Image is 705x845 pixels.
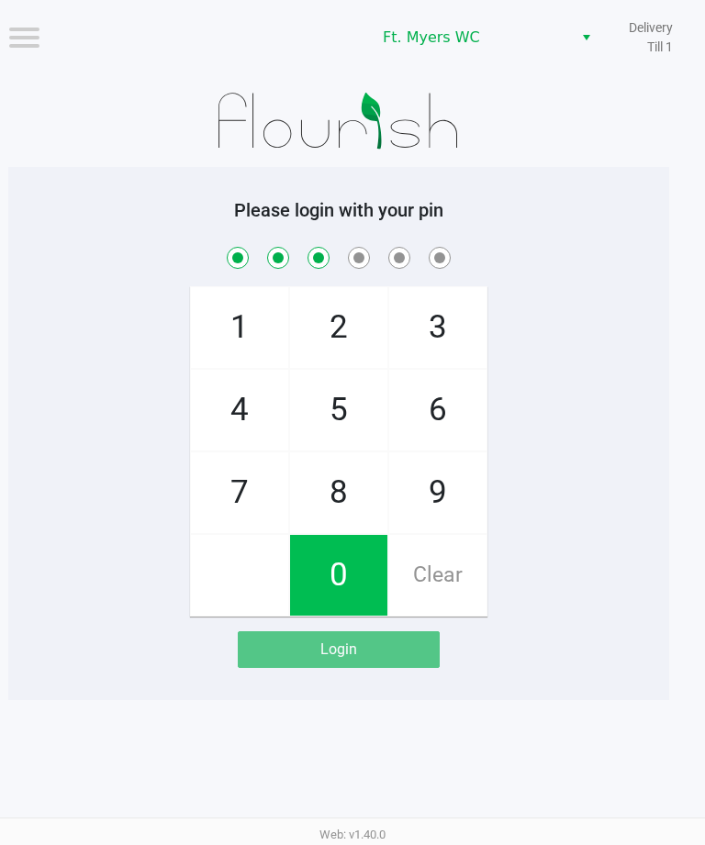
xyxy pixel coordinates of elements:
span: 0 [290,535,387,616]
span: Web: v1.40.0 [319,828,386,841]
span: 5 [290,370,387,450]
span: Delivery Till 1 [619,18,673,57]
span: 7 [191,452,288,533]
span: 4 [191,370,288,450]
span: 3 [389,287,487,368]
span: 6 [389,370,487,450]
span: 8 [290,452,387,533]
span: Ft. Myers WC [383,27,562,49]
span: Clear [389,535,487,616]
button: Select [573,21,599,54]
span: 1 [191,287,288,368]
h5: Please login with your pin [22,199,655,221]
span: 9 [389,452,487,533]
span: 2 [290,287,387,368]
